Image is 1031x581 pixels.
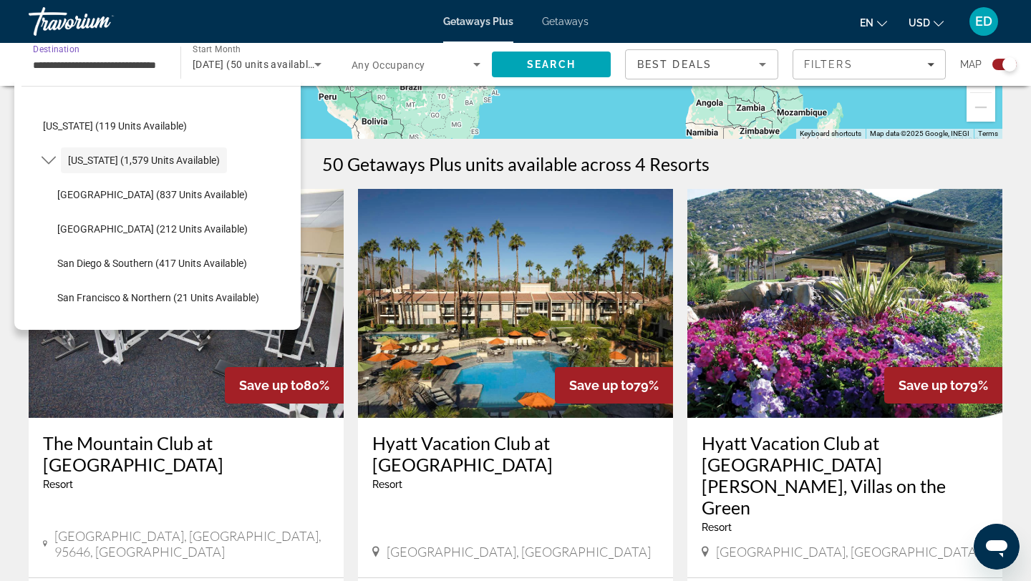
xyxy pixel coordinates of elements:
[702,522,732,533] span: Resort
[492,52,611,77] button: Search
[57,223,248,235] span: [GEOGRAPHIC_DATA] (212 units available)
[975,14,992,29] span: ED
[61,79,219,104] button: Select destination: Arizona (524 units available)
[43,479,73,490] span: Resort
[860,17,873,29] span: en
[36,113,301,139] button: Select destination: Arkansas (119 units available)
[978,130,998,137] a: Terms (opens in new tab)
[43,432,329,475] a: The Mountain Club at [GEOGRAPHIC_DATA]
[352,59,425,71] span: Any Occupancy
[36,148,61,173] button: Toggle California (1,579 units available) submenu
[527,59,576,70] span: Search
[909,17,930,29] span: USD
[372,432,659,475] a: Hyatt Vacation Club at [GEOGRAPHIC_DATA]
[14,79,301,330] div: Destination options
[870,130,969,137] span: Map data ©2025 Google, INEGI
[555,367,673,404] div: 79%
[372,479,402,490] span: Resort
[793,49,946,79] button: Filters
[909,12,944,33] button: Change currency
[50,182,301,207] button: Select destination: Lake Tahoe (837 units available)
[50,319,301,345] button: Select destination: Other (184 units available)
[54,528,329,560] span: [GEOGRAPHIC_DATA], [GEOGRAPHIC_DATA], 95646, [GEOGRAPHIC_DATA]
[387,544,651,560] span: [GEOGRAPHIC_DATA], [GEOGRAPHIC_DATA]
[322,153,710,175] h1: 50 Getaways Plus units available across 4 Resorts
[960,54,982,74] span: Map
[33,57,162,74] input: Select destination
[57,189,248,200] span: [GEOGRAPHIC_DATA] (837 units available)
[50,216,301,242] button: Select destination: Palm Springs (212 units available)
[50,250,301,276] button: Select destination: San Diego & Southern (417 units available)
[193,44,241,54] span: Start Month
[884,367,1002,404] div: 79%
[43,120,187,132] span: [US_STATE] (119 units available)
[899,378,963,393] span: Save up to
[239,378,304,393] span: Save up to
[974,524,1020,570] iframe: Button to launch messaging window
[33,44,79,54] span: Destination
[358,189,673,418] img: Hyatt Vacation Club at Desert Oasis
[716,544,980,560] span: [GEOGRAPHIC_DATA], [GEOGRAPHIC_DATA]
[193,59,317,70] span: [DATE] (50 units available)
[57,292,259,303] span: San Francisco & Northern (21 units available)
[637,59,712,70] span: Best Deals
[800,129,861,139] button: Keyboard shortcuts
[702,432,988,518] a: Hyatt Vacation Club at [GEOGRAPHIC_DATA][PERSON_NAME], Villas on the Green
[57,258,247,269] span: San Diego & Southern (417 units available)
[50,285,301,311] button: Select destination: San Francisco & Northern (21 units available)
[542,16,589,27] a: Getaways
[68,155,220,166] span: [US_STATE] (1,579 units available)
[637,56,766,73] mat-select: Sort by
[965,6,1002,36] button: User Menu
[443,16,513,27] a: Getaways Plus
[569,378,634,393] span: Save up to
[29,3,172,40] a: Travorium
[61,147,227,173] button: Select destination: California (1,579 units available)
[687,189,1002,418] img: Hyatt Vacation Club at The Welk, Villas on the Green
[36,79,61,104] button: Toggle Arizona (524 units available) submenu
[967,93,995,122] button: Zoom out
[225,367,344,404] div: 80%
[860,12,887,33] button: Change language
[804,59,853,70] span: Filters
